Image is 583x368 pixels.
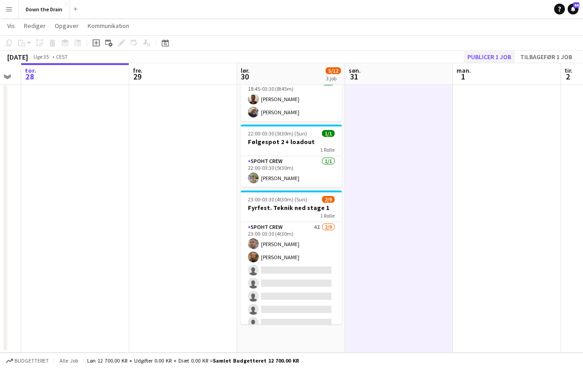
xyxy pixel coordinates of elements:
[320,146,335,153] span: 1 Rolle
[241,77,342,121] app-card-role: Spoht Crew2/218:45-03:30 (8t45m)[PERSON_NAME][PERSON_NAME]
[7,52,28,61] div: [DATE]
[7,22,15,30] span: Vis
[241,156,342,187] app-card-role: Spoht Crew1/122:00-03:30 (5t30m)[PERSON_NAME]
[241,204,342,212] h3: Fyrfest. Teknik ned stage 1
[322,130,335,137] span: 1/1
[241,138,342,146] h3: Følgespot 2 + loadout
[563,71,573,82] span: 2
[326,75,340,82] div: 3 job
[19,0,70,18] button: Down the Drain
[326,67,341,74] span: 5/12
[20,20,49,32] a: Rediger
[51,20,82,32] a: Opgaver
[457,66,471,75] span: man.
[347,71,361,82] span: 31
[14,358,49,364] span: Budgetteret
[349,66,361,75] span: søn.
[84,20,133,32] a: Kommunikation
[5,356,50,366] button: Budgetteret
[213,357,299,364] span: Samlet budgetteret 12 700.00 KR
[241,191,342,324] app-job-card: 23:00-03:30 (4t30m) (Sun)2/9Fyrfest. Teknik ned stage 11 RolleSpoht Crew4I2/923:00-03:30 (4t30m)[...
[248,196,307,203] span: 23:00-03:30 (4t30m) (Sun)
[131,71,143,82] span: 29
[241,222,342,358] app-card-role: Spoht Crew4I2/923:00-03:30 (4t30m)[PERSON_NAME][PERSON_NAME]
[4,20,19,32] a: Vis
[455,71,471,82] span: 1
[239,71,250,82] span: 30
[30,53,52,60] span: Uge 35
[56,53,68,60] div: CEST
[320,212,335,219] span: 1 Rolle
[322,196,335,203] span: 2/9
[88,22,129,30] span: Kommunikation
[23,71,36,82] span: 28
[241,125,342,187] app-job-card: 22:00-03:30 (5t30m) (Sun)1/1Følgespot 2 + loadout1 RolleSpoht Crew1/122:00-03:30 (5t30m)[PERSON_N...
[248,130,307,137] span: 22:00-03:30 (5t30m) (Sun)
[58,357,79,364] span: Alle job
[564,66,573,75] span: tir.
[568,4,578,14] a: 44
[55,22,79,30] span: Opgaver
[87,357,299,364] div: Løn 12 700.00 KR + Udgifter 0.00 KR + Diæt 0.00 KR =
[517,51,576,63] button: Tilbagefør 1 job
[133,66,143,75] span: fre.
[241,66,250,75] span: lør.
[573,2,579,8] span: 44
[24,22,46,30] span: Rediger
[25,66,36,75] span: tor.
[464,51,515,63] button: Publicer 1 job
